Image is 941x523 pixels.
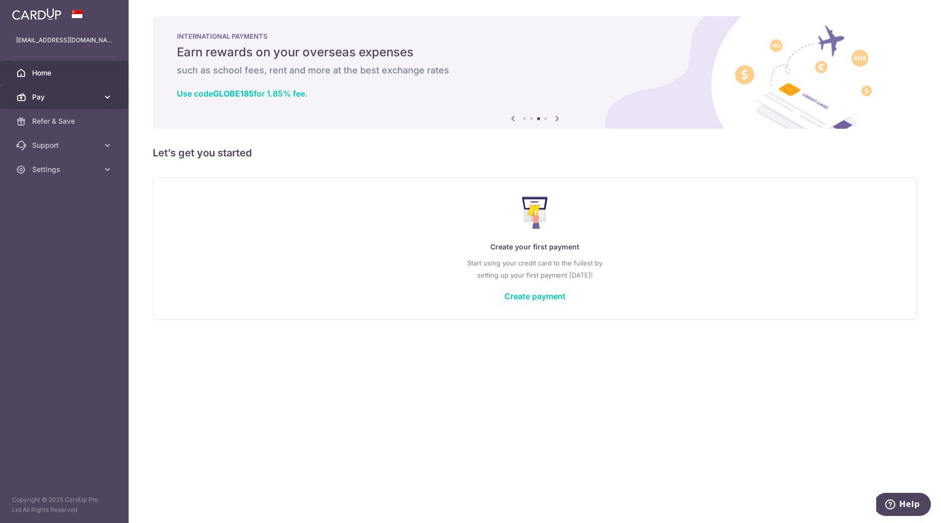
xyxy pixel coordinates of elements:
[32,164,98,175] span: Settings
[173,241,896,253] p: Create your first payment
[153,16,917,129] img: International Payment Banner
[153,145,917,161] h5: Let’s get you started
[12,8,61,20] img: CardUp
[32,68,98,78] span: Home
[522,197,548,229] img: Make Payment
[876,493,931,518] iframe: Opens a widget where you can find more information
[32,116,98,126] span: Refer & Save
[32,92,98,102] span: Pay
[504,291,566,301] a: Create payment
[177,44,893,60] h5: Earn rewards on your overseas expenses
[177,32,893,40] p: INTERNATIONAL PAYMENTS
[177,89,307,99] a: Use codeGLOBE185for 1.85% fee.
[213,89,254,99] b: GLOBE185
[16,35,113,45] p: [EMAIL_ADDRESS][DOMAIN_NAME]
[173,257,896,281] p: Start using your credit card to the fullest by setting up your first payment [DATE]!
[32,140,98,150] span: Support
[177,64,893,76] h6: such as school fees, rent and more at the best exchange rates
